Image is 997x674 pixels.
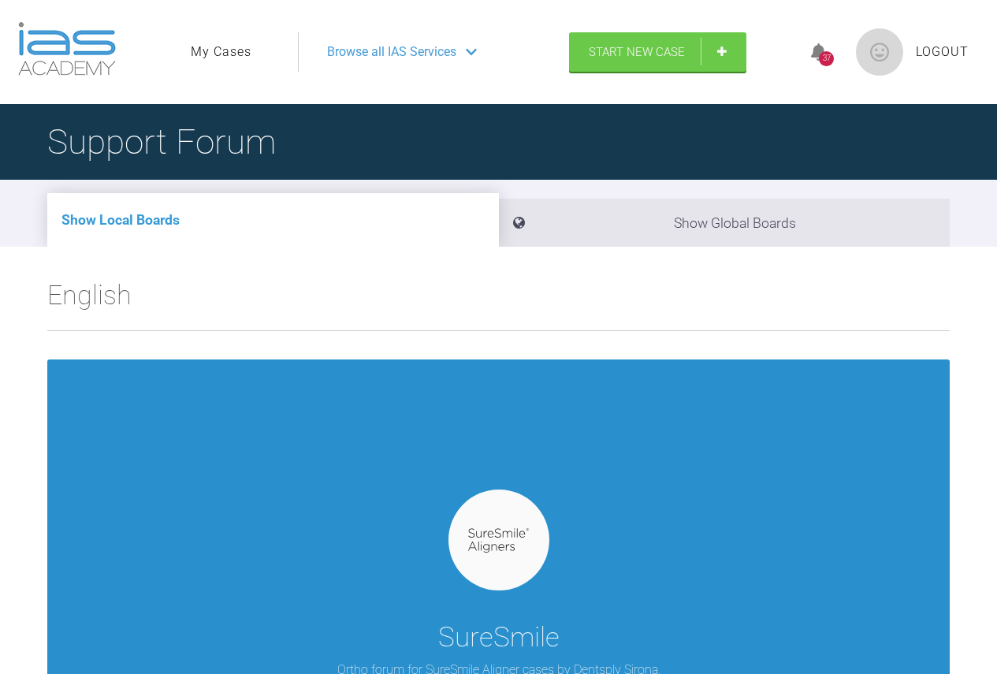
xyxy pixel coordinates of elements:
[499,199,950,247] li: Show Global Boards
[191,42,251,62] a: My Cases
[569,32,746,72] a: Start New Case
[856,28,903,76] img: profile.png
[589,45,685,59] span: Start New Case
[47,114,276,169] h1: Support Forum
[916,42,969,62] a: Logout
[438,616,560,660] div: SureSmile
[327,42,456,62] span: Browse all IAS Services
[47,193,499,247] li: Show Local Boards
[18,22,116,76] img: logo-light.3e3ef733.png
[819,51,834,66] div: 37
[47,274,950,330] h2: English
[468,528,529,553] img: suresmile.935bb804.svg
